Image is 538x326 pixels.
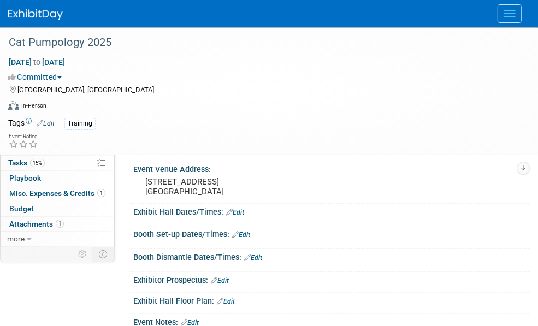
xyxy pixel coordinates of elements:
[1,232,114,246] a: more
[8,117,55,130] td: Tags
[7,234,25,243] span: more
[244,254,262,262] a: Edit
[232,231,250,239] a: Edit
[226,209,244,216] a: Edit
[56,220,64,228] span: 1
[1,156,114,170] a: Tasks15%
[133,161,530,175] div: Event Venue Address:
[498,4,522,23] button: Menu
[37,120,55,127] a: Edit
[1,171,114,186] a: Playbook
[5,33,516,52] div: Cat Pumpology 2025
[8,9,63,20] img: ExhibitDay
[9,204,34,213] span: Budget
[9,220,64,228] span: Attachments
[30,159,45,167] span: 15%
[73,247,92,261] td: Personalize Event Tab Strip
[1,186,114,201] a: Misc. Expenses & Credits1
[133,226,530,240] div: Booth Set-up Dates/Times:
[133,272,530,286] div: Exhibitor Prospectus:
[9,189,105,198] span: Misc. Expenses & Credits
[211,277,229,284] a: Edit
[8,101,19,110] img: Format-Inperson.png
[92,247,115,261] td: Toggle Event Tabs
[8,57,66,67] span: [DATE] [DATE]
[1,217,114,232] a: Attachments1
[217,298,235,305] a: Edit
[1,201,114,216] a: Budget
[133,293,530,307] div: Exhibit Hall Floor Plan:
[9,134,38,139] div: Event Rating
[97,189,105,197] span: 1
[64,118,96,129] div: Training
[8,99,524,116] div: Event Format
[133,249,530,263] div: Booth Dismantle Dates/Times:
[8,72,66,82] button: Committed
[17,86,154,94] span: [GEOGRAPHIC_DATA], [GEOGRAPHIC_DATA]
[8,158,45,167] span: Tasks
[145,177,518,197] pre: [STREET_ADDRESS] [GEOGRAPHIC_DATA]
[21,102,46,110] div: In-Person
[32,58,42,67] span: to
[9,174,41,182] span: Playbook
[133,204,530,218] div: Exhibit Hall Dates/Times:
